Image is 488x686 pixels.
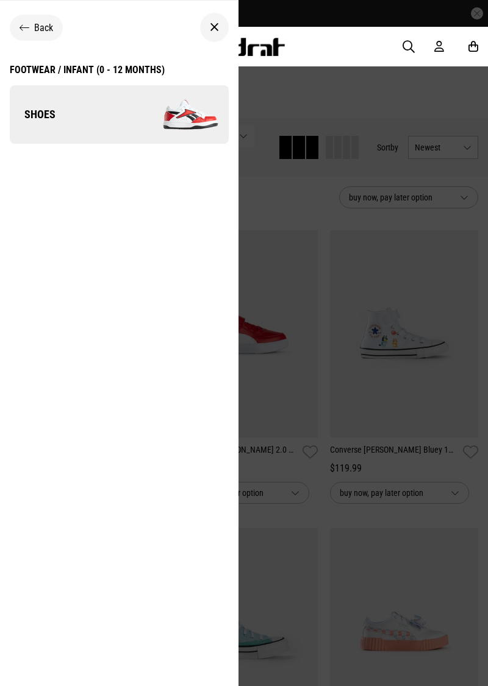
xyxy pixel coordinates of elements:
button: Open LiveChat chat widget [10,5,46,41]
a: Shoes Shoes [10,85,229,144]
a: Footwear / Infant (0 - 12 months) [10,64,165,85]
span: Shoes [10,107,56,122]
span: Back [34,22,53,34]
div: Footwear / Infant (0 - 12 months) [10,64,165,76]
img: Shoes [119,84,228,145]
img: Redrat logo [205,38,285,56]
